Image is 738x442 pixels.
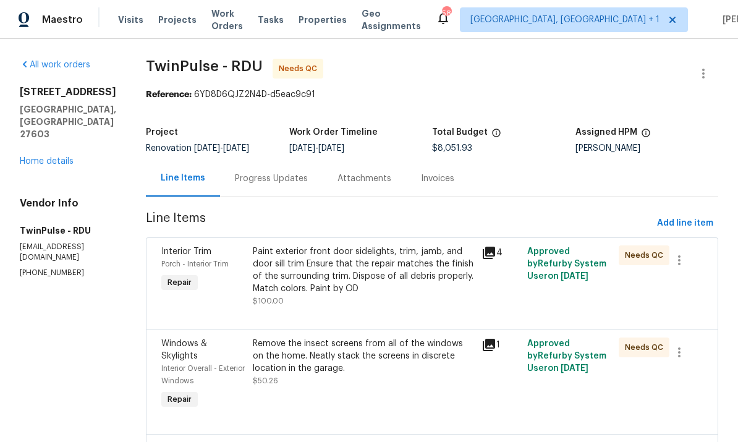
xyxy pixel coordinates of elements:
span: $8,051.93 [432,144,472,153]
span: Line Items [146,212,652,235]
div: Progress Updates [235,172,308,185]
button: Add line item [652,212,718,235]
span: The total cost of line items that have been proposed by Opendoor. This sum includes line items th... [491,128,501,144]
span: TwinPulse - RDU [146,59,263,74]
span: Approved by Refurby System User on [527,247,606,281]
div: [PERSON_NAME] [575,144,719,153]
span: Maestro [42,14,83,26]
span: [GEOGRAPHIC_DATA], [GEOGRAPHIC_DATA] + 1 [470,14,660,26]
span: - [194,144,249,153]
span: Properties [299,14,347,26]
span: Renovation [146,144,249,153]
span: Repair [163,393,197,406]
span: Approved by Refurby System User on [527,339,606,373]
span: Needs QC [625,249,668,261]
h4: Vendor Info [20,197,116,210]
span: Interior Trim [161,247,211,256]
span: Porch - Interior Trim [161,260,229,268]
h5: Total Budget [432,128,488,137]
h5: Assigned HPM [575,128,637,137]
div: Attachments [337,172,391,185]
p: [EMAIL_ADDRESS][DOMAIN_NAME] [20,242,116,263]
h5: TwinPulse - RDU [20,224,116,237]
span: $50.26 [253,377,278,385]
span: Projects [158,14,197,26]
div: Line Items [161,172,205,184]
span: Interior Overall - Exterior Windows [161,365,245,385]
b: Reference: [146,90,192,99]
span: [DATE] [289,144,315,153]
h5: [GEOGRAPHIC_DATA], [GEOGRAPHIC_DATA] 27603 [20,103,116,140]
div: Paint exterior front door sidelights, trim, jamb, and door sill trim Ensure that the repair match... [253,245,474,295]
h5: Project [146,128,178,137]
span: Work Orders [211,7,243,32]
p: [PHONE_NUMBER] [20,268,116,278]
div: 6YD8D6QJZ2N4D-d5eac9c91 [146,88,718,101]
h2: [STREET_ADDRESS] [20,86,116,98]
span: [DATE] [318,144,344,153]
span: Geo Assignments [362,7,421,32]
span: [DATE] [561,272,588,281]
span: Visits [118,14,143,26]
span: [DATE] [194,144,220,153]
span: Needs QC [625,341,668,354]
span: Add line item [657,216,713,231]
div: Invoices [421,172,454,185]
div: 58 [442,7,451,20]
span: Tasks [258,15,284,24]
div: 4 [481,245,520,260]
div: 1 [481,338,520,352]
span: The hpm assigned to this work order. [641,128,651,144]
span: $100.00 [253,297,284,305]
span: Windows & Skylights [161,339,207,360]
span: Repair [163,276,197,289]
span: Needs QC [279,62,322,75]
span: [DATE] [223,144,249,153]
div: Remove the insect screens from all of the windows on the home. Neatly stack the screens in discre... [253,338,474,375]
span: - [289,144,344,153]
span: [DATE] [561,364,588,373]
a: Home details [20,157,74,166]
a: All work orders [20,61,90,69]
h5: Work Order Timeline [289,128,378,137]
